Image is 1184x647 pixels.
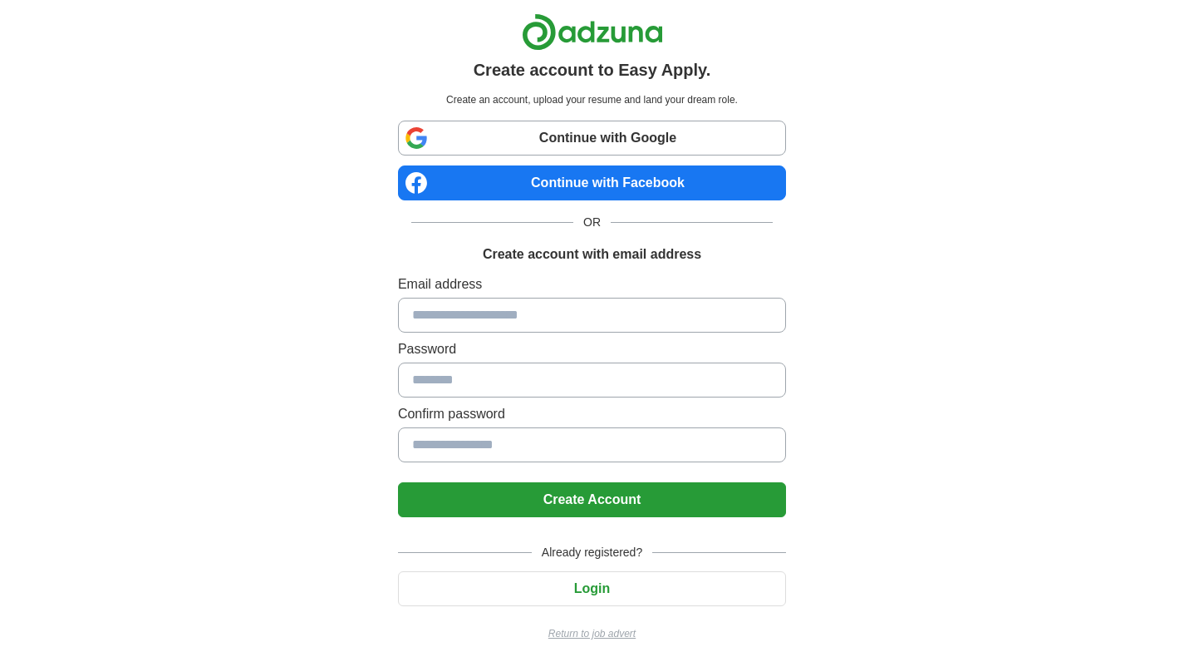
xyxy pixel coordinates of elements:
[398,165,786,200] a: Continue with Facebook
[398,121,786,156] a: Continue with Google
[398,581,786,595] a: Login
[483,244,701,264] h1: Create account with email address
[398,626,786,641] a: Return to job advert
[398,482,786,517] button: Create Account
[522,13,663,51] img: Adzuna logo
[474,57,711,82] h1: Create account to Easy Apply.
[398,274,786,294] label: Email address
[398,571,786,606] button: Login
[398,404,786,424] label: Confirm password
[532,544,652,561] span: Already registered?
[573,214,611,231] span: OR
[401,92,783,107] p: Create an account, upload your resume and land your dream role.
[398,339,786,359] label: Password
